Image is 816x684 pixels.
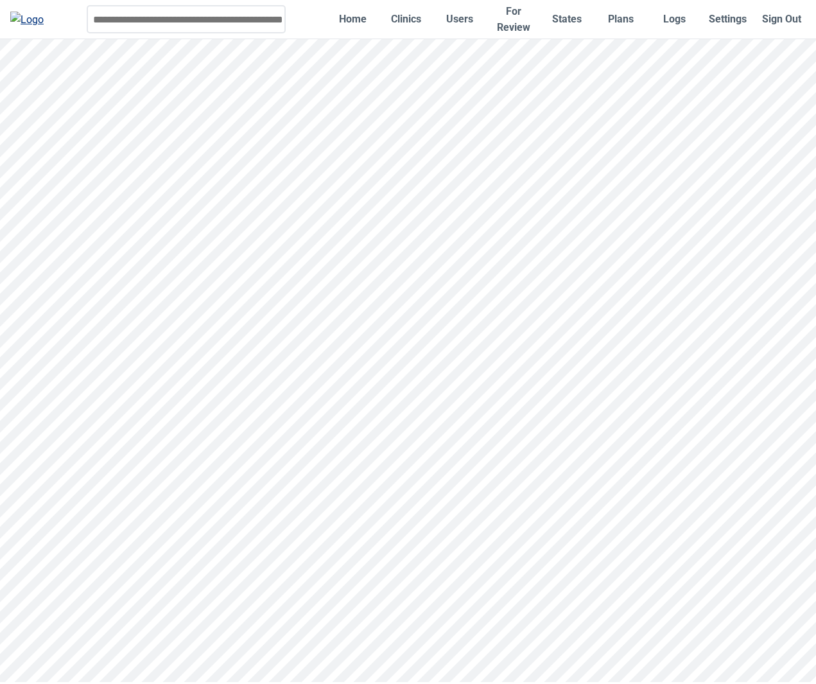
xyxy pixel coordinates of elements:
a: Users [436,3,484,35]
a: Logs [650,3,699,35]
a: Settings [704,3,752,35]
a: States [543,3,591,35]
a: Plans [596,3,645,35]
a: Clinics [382,3,430,35]
a: Home [329,3,377,35]
img: Logo [10,12,44,28]
button: Sign Out [757,3,805,35]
